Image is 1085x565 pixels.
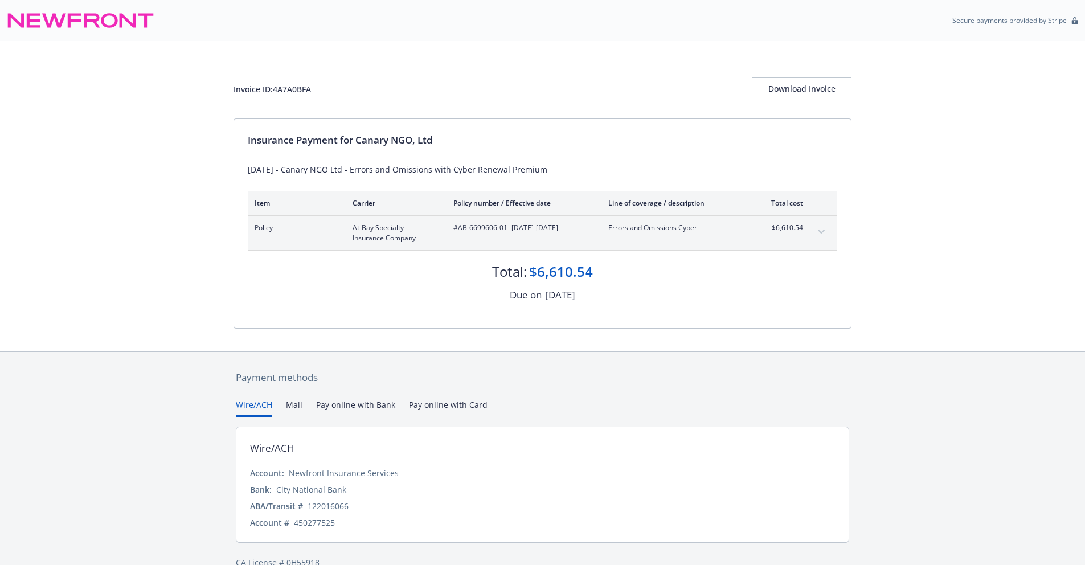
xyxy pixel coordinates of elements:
[276,484,346,496] div: City National Bank
[608,223,742,233] span: Errors and Omissions Cyber
[236,399,272,417] button: Wire/ACH
[250,467,284,479] div: Account:
[492,262,527,281] div: Total:
[248,163,837,175] div: [DATE] - Canary NGO Ltd - Errors and Omissions with Cyber Renewal Premium
[510,288,542,302] div: Due on
[289,467,399,479] div: Newfront Insurance Services
[545,288,575,302] div: [DATE]
[316,399,395,417] button: Pay online with Bank
[760,198,803,208] div: Total cost
[952,15,1067,25] p: Secure payments provided by Stripe
[353,198,435,208] div: Carrier
[453,223,590,233] span: #AB-6699606-01 - [DATE]-[DATE]
[250,500,303,512] div: ABA/Transit #
[752,77,851,100] button: Download Invoice
[608,198,742,208] div: Line of coverage / description
[353,223,435,243] span: At-Bay Specialty Insurance Company
[760,223,803,233] span: $6,610.54
[255,223,334,233] span: Policy
[255,198,334,208] div: Item
[529,262,593,281] div: $6,610.54
[294,517,335,529] div: 450277525
[248,133,837,148] div: Insurance Payment for Canary NGO, Ltd
[250,517,289,529] div: Account #
[453,198,590,208] div: Policy number / Effective date
[248,216,837,250] div: PolicyAt-Bay Specialty Insurance Company#AB-6699606-01- [DATE]-[DATE]Errors and Omissions Cyber$6...
[236,370,849,385] div: Payment methods
[812,223,830,241] button: expand content
[752,78,851,100] div: Download Invoice
[286,399,302,417] button: Mail
[234,83,311,95] div: Invoice ID: 4A7A0BFA
[250,484,272,496] div: Bank:
[308,500,349,512] div: 122016066
[250,441,294,456] div: Wire/ACH
[409,399,488,417] button: Pay online with Card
